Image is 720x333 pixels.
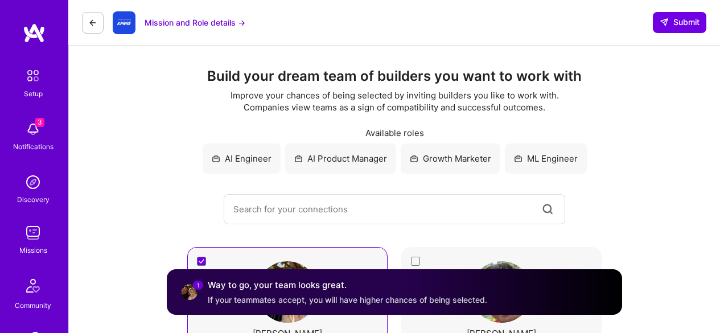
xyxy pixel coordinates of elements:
i: icon SuitcaseGray [212,154,220,163]
span: 3 [35,118,44,127]
img: logo [23,23,46,43]
h3: Build your dream team of builders you want to work with [92,68,697,85]
div: AI Product Manager [285,143,396,174]
div: Community [15,299,51,311]
div: Discovery [17,194,50,205]
div: Missions [19,244,47,256]
input: Search for your connections [233,195,540,224]
img: Company Logo [113,11,135,34]
div: Setup [24,88,43,100]
div: Way to go, your team looks great. [208,278,487,292]
i: icon SearchGrey [540,202,556,217]
div: Improve your chances of being selected by inviting builders you like to work with. Companies view... [225,89,564,113]
img: User profile [180,283,199,301]
img: User Avatar [471,261,532,323]
div: If your teammates accept, you will have higher chances of being selected. [208,294,487,306]
i: icon SuitcaseGray [410,154,418,163]
div: Available roles [92,127,697,139]
i: icon SendLight [660,18,669,27]
img: setup [21,64,45,88]
div: AI Engineer [203,143,281,174]
span: 1 [193,281,203,290]
div: Notifications [13,141,54,153]
i: icon LeftArrowDark [88,18,97,27]
button: Submit [653,12,706,32]
i: icon SuitcaseGray [294,154,303,163]
div: Growth Marketer [401,143,500,174]
span: Submit [660,17,700,28]
button: Mission and Role details → [145,17,245,28]
img: discovery [22,171,44,194]
img: User Avatar [257,261,318,323]
i: icon SuitcaseGray [514,154,522,163]
img: bell [22,118,44,141]
img: Community [19,272,47,299]
img: teamwork [22,221,44,244]
div: ML Engineer [505,143,587,174]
